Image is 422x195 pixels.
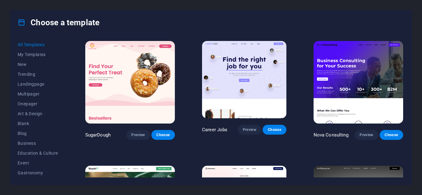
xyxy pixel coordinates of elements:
p: SugarDough [85,132,111,138]
p: Nova Consulting [314,132,348,138]
span: All Templates [18,42,58,47]
p: Career Jobs [202,127,228,133]
span: Trending [18,72,58,77]
button: Preview [126,130,150,140]
span: Blank [18,121,58,126]
button: Blank [18,119,58,128]
button: Multipager [18,89,58,99]
h4: Choose a template [18,18,99,27]
img: Nova Consulting [314,41,403,124]
button: Trending [18,69,58,79]
button: Gastronomy [18,168,58,178]
button: Landingpage [18,79,58,89]
span: New [18,62,58,67]
span: Event [18,160,58,165]
span: Choose [385,132,398,137]
img: SugarDough [85,41,175,124]
button: Business [18,138,58,148]
button: Preview [238,125,261,135]
button: New [18,59,58,69]
button: Education & Culture [18,148,58,158]
span: Multipager [18,91,58,96]
span: Choose [268,127,281,132]
button: Choose [380,130,403,140]
button: All Templates [18,40,58,50]
img: Career Jobs [202,41,286,118]
button: Preview [355,130,378,140]
span: Choose [156,132,170,137]
span: Landingpage [18,82,58,87]
span: Preview [131,132,145,137]
button: Onepager [18,99,58,109]
span: Education & Culture [18,151,58,156]
button: Art & Design [18,109,58,119]
span: Onepager [18,101,58,106]
button: Choose [263,125,286,135]
button: My Templates [18,50,58,59]
span: Art & Design [18,111,58,116]
span: Blog [18,131,58,136]
span: Preview [243,127,256,132]
button: Event [18,158,58,168]
button: Choose [151,130,175,140]
span: Preview [360,132,373,137]
span: My Templates [18,52,58,57]
button: Blog [18,128,58,138]
span: Business [18,141,58,146]
span: Gastronomy [18,170,58,175]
